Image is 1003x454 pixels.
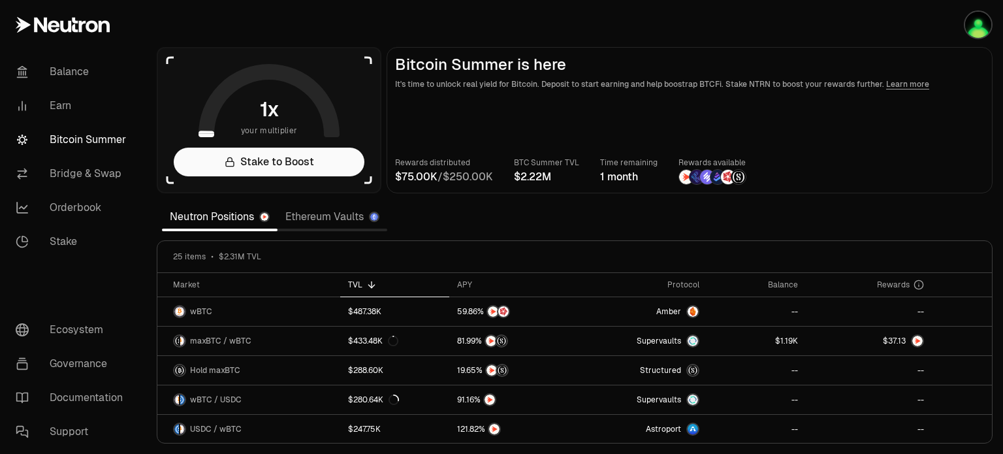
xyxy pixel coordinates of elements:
[5,191,141,225] a: Orderbook
[340,327,449,355] a: $433.48K
[449,327,579,355] a: NTRNStructured Points
[370,213,378,221] img: Ethereum Logo
[219,251,261,262] span: $2.31M TVL
[340,385,449,414] a: $280.64K
[449,415,579,444] a: NTRN
[5,415,141,449] a: Support
[600,156,658,169] p: Time remaining
[877,280,910,290] span: Rewards
[688,395,698,405] img: Supervaults
[174,424,179,434] img: USDC Logo
[965,12,991,38] img: Ledger Cosmos 1
[157,356,340,385] a: maxBTC LogoHold maxBTC
[348,424,381,434] div: $247.75K
[690,170,704,184] img: EtherFi Points
[485,395,495,405] img: NTRN
[173,251,206,262] span: 25 items
[449,385,579,414] a: NTRN
[688,365,698,376] img: maxBTC
[348,365,383,376] div: $288.60K
[497,365,507,376] img: Structured Points
[5,89,141,123] a: Earn
[806,385,932,414] a: --
[395,78,984,91] p: It's time to unlock real yield for Bitcoin. Deposit to start earning and help boostrap BTCFi. Sta...
[721,170,735,184] img: Mars Fragments
[174,365,185,376] img: maxBTC Logo
[157,297,340,326] a: wBTC LogowBTC
[640,365,681,376] span: Structured
[646,424,681,434] span: Astroport
[157,415,340,444] a: USDC LogowBTC LogoUSDC / wBTC
[395,56,984,74] h2: Bitcoin Summer is here
[157,385,340,414] a: wBTC LogoUSDC LogowBTC / USDC
[348,395,399,405] div: $280.64K
[190,365,240,376] span: Hold maxBTC
[457,364,571,377] button: NTRNStructured Points
[348,336,398,346] div: $433.48K
[173,280,332,290] div: Market
[688,336,698,346] img: Supervaults
[340,415,449,444] a: $247.75K
[5,313,141,347] a: Ecosystem
[806,327,932,355] a: NTRN Logo
[678,156,746,169] p: Rewards available
[806,415,932,444] a: --
[457,305,571,318] button: NTRNMars Fragments
[637,336,681,346] span: Supervaults
[587,280,700,290] div: Protocol
[457,280,571,290] div: APY
[700,170,714,184] img: Solv Points
[348,280,441,290] div: TVL
[261,213,268,221] img: Neutron Logo
[498,306,509,317] img: Mars Fragments
[579,327,708,355] a: SupervaultsSupervaults
[157,327,340,355] a: maxBTC LogowBTC LogomaxBTC / wBTC
[912,336,923,346] img: NTRN Logo
[514,156,579,169] p: BTC Summer TVL
[679,170,693,184] img: NTRN
[496,336,507,346] img: Structured Points
[174,306,185,317] img: wBTC Logo
[174,395,179,405] img: wBTC Logo
[707,297,806,326] a: --
[886,79,929,89] a: Learn more
[241,124,298,137] span: your multiplier
[579,297,708,326] a: AmberAmber
[395,169,493,185] div: /
[449,297,579,326] a: NTRNMars Fragments
[5,347,141,381] a: Governance
[457,334,571,348] button: NTRNStructured Points
[579,356,708,385] a: StructuredmaxBTC
[278,204,387,230] a: Ethereum Vaults
[190,395,242,405] span: wBTC / USDC
[656,306,681,317] span: Amber
[348,306,381,317] div: $487.38K
[174,336,179,346] img: maxBTC Logo
[707,385,806,414] a: --
[486,365,497,376] img: NTRN
[5,225,141,259] a: Stake
[5,55,141,89] a: Balance
[710,170,725,184] img: Bedrock Diamonds
[688,306,698,317] img: Amber
[340,297,449,326] a: $487.38K
[707,356,806,385] a: --
[806,356,932,385] a: --
[488,306,498,317] img: NTRN
[162,204,278,230] a: Neutron Positions
[579,385,708,414] a: SupervaultsSupervaults
[600,169,658,185] div: 1 month
[5,157,141,191] a: Bridge & Swap
[486,336,496,346] img: NTRN
[707,415,806,444] a: --
[190,336,251,346] span: maxBTC / wBTC
[731,170,746,184] img: Structured Points
[180,395,185,405] img: USDC Logo
[489,424,500,434] img: NTRN
[457,423,571,436] button: NTRN
[190,306,212,317] span: wBTC
[340,356,449,385] a: $288.60K
[174,148,364,176] a: Stake to Boost
[180,336,185,346] img: wBTC Logo
[579,415,708,444] a: Astroport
